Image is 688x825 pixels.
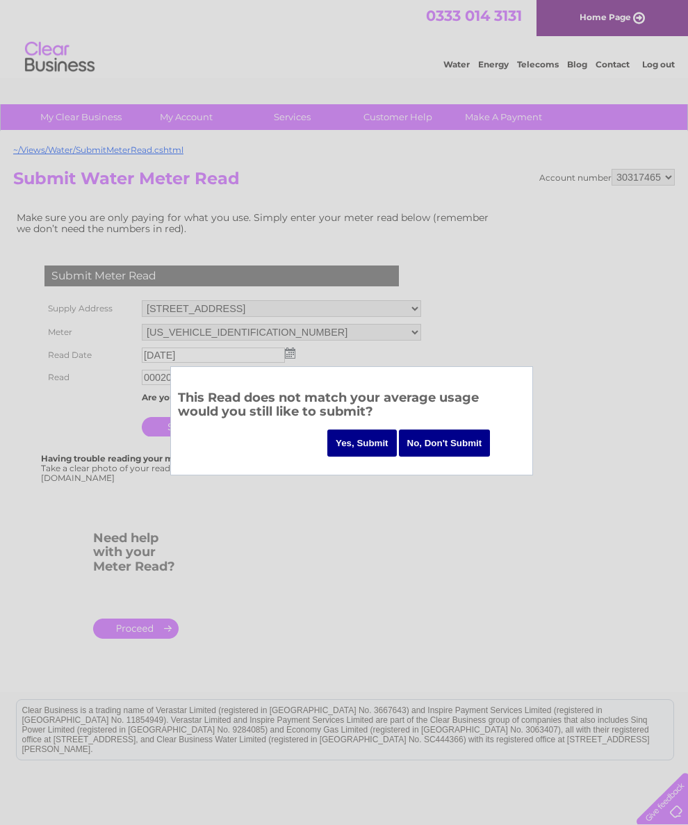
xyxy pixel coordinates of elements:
div: Clear Business is a trading name of Verastar Limited (registered in [GEOGRAPHIC_DATA] No. 3667643... [17,8,673,67]
img: logo.png [24,36,95,79]
a: Energy [478,59,509,70]
a: Water [443,59,470,70]
h3: This Read does not match your average usage would you still like to submit? [178,388,525,426]
a: Telecoms [517,59,559,70]
input: No, Don't Submit [399,430,491,457]
a: Blog [567,59,587,70]
a: Log out [642,59,675,70]
input: Yes, Submit [327,430,397,457]
a: 0333 014 3131 [426,7,522,24]
a: Contact [596,59,630,70]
